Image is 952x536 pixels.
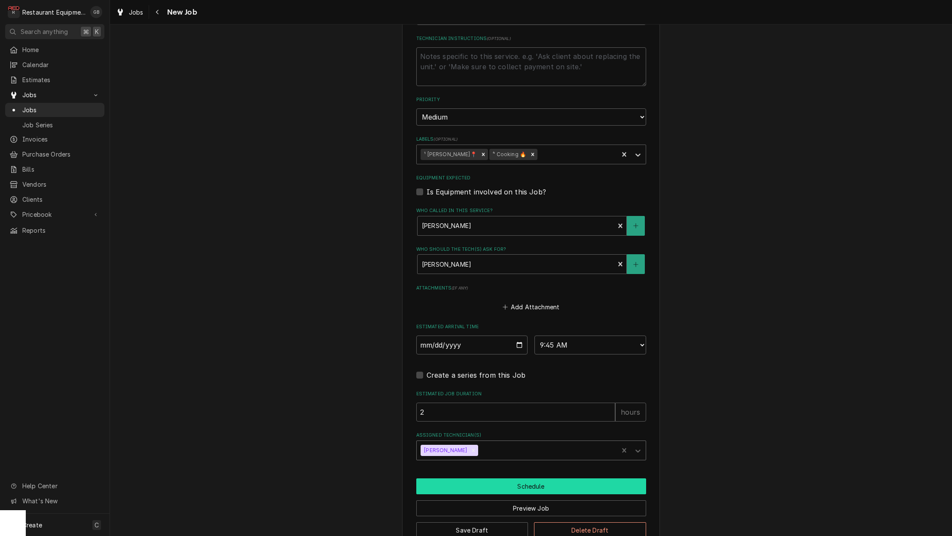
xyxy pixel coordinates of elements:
[452,286,468,290] span: ( if any )
[22,75,100,84] span: Estimates
[22,120,100,129] span: Job Series
[416,432,646,439] label: Assigned Technician(s)
[22,481,99,490] span: Help Center
[5,103,104,117] a: Jobs
[83,27,89,36] span: ⌘
[416,96,646,103] label: Priority
[416,35,646,42] label: Technician Instructions
[416,391,646,397] label: Estimated Job Duration
[22,60,100,69] span: Calendar
[487,36,511,41] span: ( optional )
[5,88,104,102] a: Go to Jobs
[22,165,100,174] span: Bills
[5,207,104,222] a: Go to Pricebook
[416,246,646,274] div: Who should the tech(s) ask for?
[416,96,646,125] div: Priority
[627,254,645,274] button: Create New Contact
[421,149,479,160] div: ¹ [PERSON_NAME]📍
[501,301,561,313] button: Add Attachment
[22,8,85,17] div: Restaurant Equipment Diagnostics
[416,207,646,235] div: Who called in this service?
[129,8,143,17] span: Jobs
[627,216,645,236] button: Create New Contact
[5,118,104,132] a: Job Series
[165,6,197,18] span: New Job
[633,262,638,268] svg: Create New Contact
[8,6,20,18] div: Restaurant Equipment Diagnostics's Avatar
[22,45,100,54] span: Home
[479,149,488,160] div: Remove ¹ Beckley📍
[416,285,646,313] div: Attachments
[416,136,646,143] label: Labels
[22,226,100,235] span: Reports
[416,494,646,516] div: Button Group Row
[113,5,147,19] a: Jobs
[5,177,104,191] a: Vendors
[427,370,526,380] label: Create a series from this Job
[633,223,638,229] svg: Create New Contact
[416,323,646,354] div: Estimated Arrival Time
[5,73,104,87] a: Estimates
[8,6,20,18] div: R
[615,403,646,422] div: hours
[90,6,102,18] div: Gary Beaver's Avatar
[95,27,99,36] span: K
[416,432,646,460] div: Assigned Technician(s)
[489,149,528,160] div: ⁴ Cooking 🔥
[22,521,42,529] span: Create
[5,132,104,146] a: Invoices
[421,445,469,456] div: [PERSON_NAME]
[416,246,646,253] label: Who should the tech(s) ask for?
[5,43,104,57] a: Home
[433,137,458,142] span: ( optional )
[416,323,646,330] label: Estimated Arrival Time
[5,494,104,508] a: Go to What's New
[5,58,104,72] a: Calendar
[21,27,68,36] span: Search anything
[5,147,104,161] a: Purchase Orders
[90,6,102,18] div: GB
[22,90,87,99] span: Jobs
[416,500,646,516] button: Preview Job
[151,5,165,19] button: Navigate back
[416,336,528,354] input: Date
[5,479,104,493] a: Go to Help Center
[416,207,646,214] label: Who called in this service?
[427,187,546,197] label: Is Equipment involved on this Job?
[416,175,646,182] label: Equipment Expected
[416,175,646,197] div: Equipment Expected
[22,496,99,505] span: What's New
[22,180,100,189] span: Vendors
[22,195,100,204] span: Clients
[95,521,99,530] span: C
[528,149,537,160] div: Remove ⁴ Cooking 🔥
[416,35,646,86] div: Technician Instructions
[5,24,104,39] button: Search anything⌘K
[5,223,104,237] a: Reports
[469,445,478,456] div: Remove Kaleb Lewis
[416,391,646,421] div: Estimated Job Duration
[22,210,87,219] span: Pricebook
[22,135,100,144] span: Invoices
[534,336,646,354] select: Time Select
[416,285,646,292] label: Attachments
[5,192,104,206] a: Clients
[22,150,100,159] span: Purchase Orders
[416,136,646,164] div: Labels
[416,478,646,494] button: Schedule
[5,162,104,176] a: Bills
[416,478,646,494] div: Button Group Row
[22,105,100,114] span: Jobs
